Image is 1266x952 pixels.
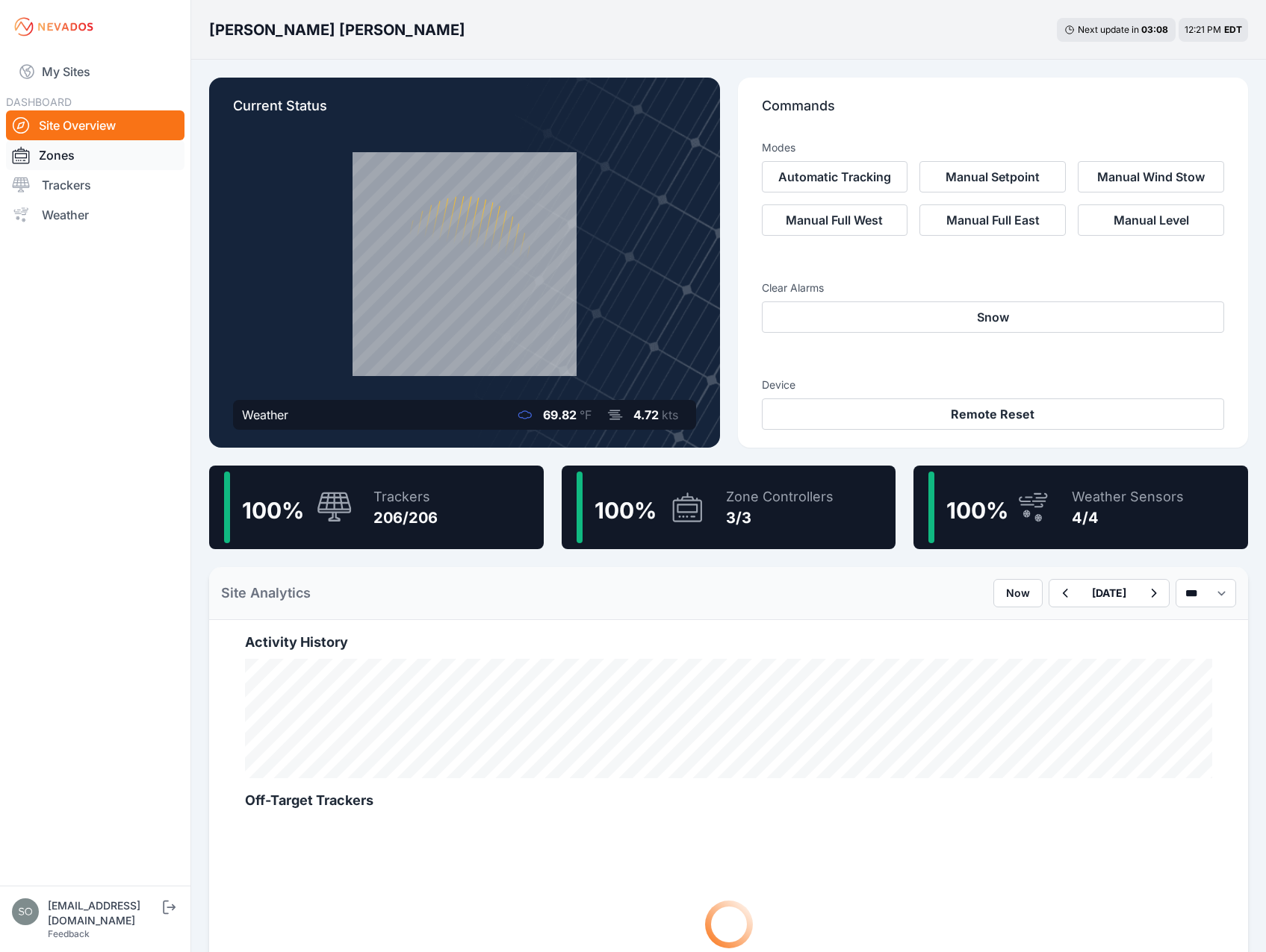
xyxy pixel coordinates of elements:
[913,466,1248,549] a: 100%Weather Sensors4/4
[48,898,160,928] div: [EMAIL_ADDRESS][DOMAIN_NAME]
[1080,580,1138,607] button: [DATE]
[993,579,1043,607] button: Now
[762,281,1225,295] h3: Clear Alarms
[209,466,544,549] a: 100%Trackers206/206
[1224,24,1242,35] span: EDT
[1078,204,1224,236] button: Manual Level
[1072,486,1184,507] div: Weather Sensors
[245,632,1212,653] h2: Activity History
[580,407,592,422] span: °F
[233,95,696,128] p: Current Status
[6,95,72,108] span: DASHBOARD
[242,406,288,424] div: Weather
[6,140,184,170] a: Zones
[209,10,465,49] nav: Breadcrumb
[373,507,438,528] div: 206/206
[726,507,834,528] div: 3/3
[48,928,90,939] a: Feedback
[6,54,184,90] a: My Sites
[245,790,1212,811] h2: Off-Target Trackers
[633,407,659,422] span: 4.72
[919,161,1066,192] button: Manual Setpoint
[662,407,678,422] span: kts
[762,161,908,192] button: Automatic Tracking
[12,15,96,39] img: Nevados
[6,110,184,140] a: Site Overview
[1141,24,1168,36] div: 03 : 08
[221,583,311,604] h2: Site Analytics
[726,486,834,507] div: Zone Controllers
[1078,24,1139,35] span: Next update in
[762,95,1225,128] p: Commands
[6,200,184,230] a: Weather
[946,497,1008,524] span: 100 %
[919,204,1066,236] button: Manual Full East
[1072,507,1184,528] div: 4/4
[762,204,908,236] button: Manual Full West
[373,486,438,507] div: Trackers
[762,398,1225,430] button: Remote Reset
[242,497,304,524] span: 100 %
[762,378,1225,392] h3: Device
[595,497,657,524] span: 100 %
[562,466,896,549] a: 100%Zone Controllers3/3
[762,140,795,155] h3: Modes
[1078,161,1224,192] button: Manual Wind Stow
[762,301,1225,333] button: Snow
[1185,24,1221,35] span: 12:21 PM
[6,170,184,200] a: Trackers
[209,19,465,40] h3: [PERSON_NAME] [PERSON_NAME]
[543,407,577,422] span: 69.82
[12,898,39,925] img: solarsolutions@nautilussolar.com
